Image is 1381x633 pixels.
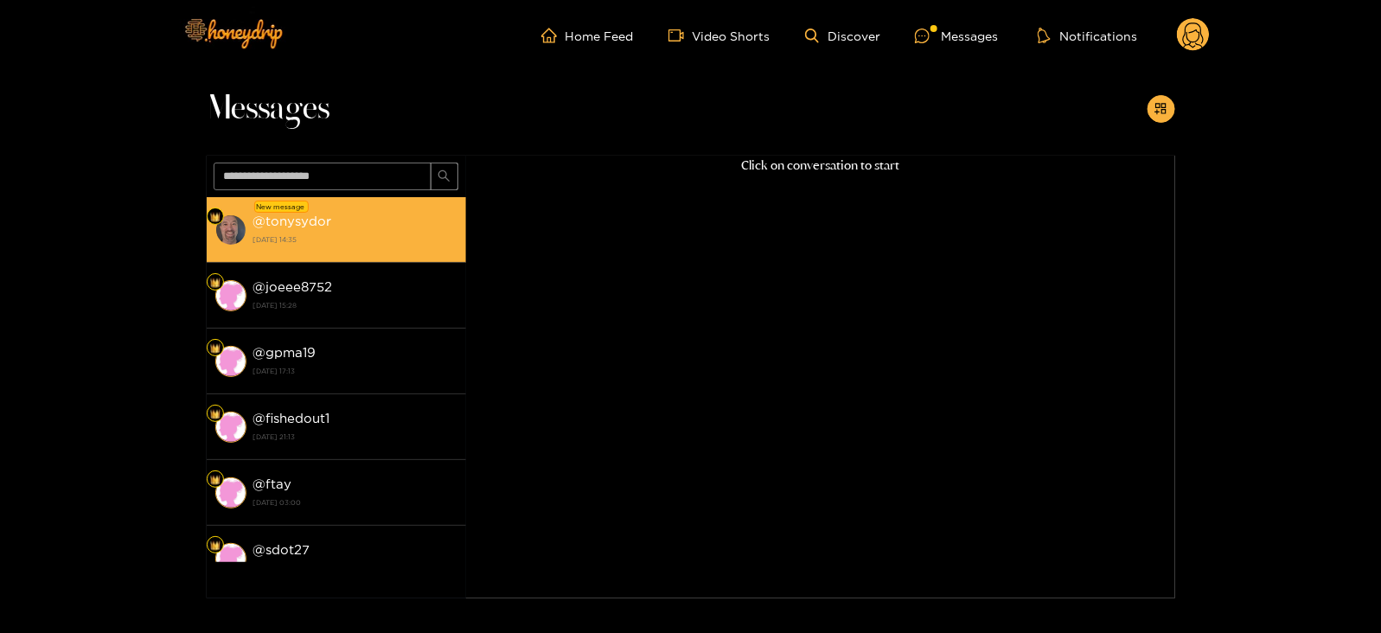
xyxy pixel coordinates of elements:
img: conversation [215,477,246,508]
img: Fan Level [210,540,221,551]
span: appstore-add [1154,102,1167,117]
strong: [DATE] 21:13 [253,429,457,444]
strong: @ tonysydor [253,214,332,228]
img: conversation [215,412,246,443]
button: Notifications [1033,27,1142,44]
button: appstore-add [1148,95,1175,123]
div: New message [254,201,309,213]
img: Fan Level [210,278,221,288]
span: search [438,169,451,184]
img: Fan Level [210,212,221,222]
strong: [DATE] 09:30 [253,560,457,576]
span: Messages [207,88,330,130]
div: Messages [915,26,998,46]
img: conversation [215,346,246,377]
strong: @ fishedout1 [253,411,330,425]
strong: @ sdot27 [253,542,310,557]
a: Video Shorts [668,28,770,43]
img: conversation [215,280,246,311]
span: home [541,28,566,43]
a: Home Feed [541,28,634,43]
strong: [DATE] 03:00 [253,495,457,510]
img: Fan Level [210,343,221,354]
strong: @ joeee8752 [253,279,333,294]
a: Discover [805,29,880,43]
button: search [431,163,458,190]
span: video-camera [668,28,693,43]
strong: [DATE] 14:35 [253,232,457,247]
strong: @ ftay [253,476,292,491]
strong: @ gpma19 [253,345,316,360]
strong: [DATE] 15:28 [253,297,457,313]
strong: [DATE] 17:13 [253,363,457,379]
img: conversation [215,543,246,574]
img: Fan Level [210,475,221,485]
p: Click on conversation to start [466,156,1175,176]
img: conversation [215,214,246,246]
img: Fan Level [210,409,221,419]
